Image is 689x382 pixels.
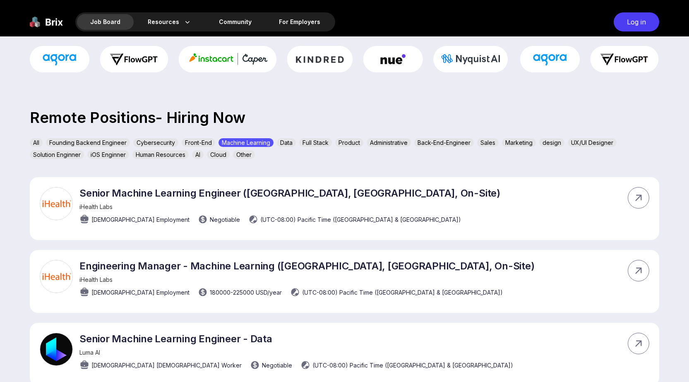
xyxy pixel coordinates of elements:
[79,260,534,272] p: Engineering Manager - Machine Learning ([GEOGRAPHIC_DATA], [GEOGRAPHIC_DATA], On-Site)
[477,138,499,147] div: Sales
[79,349,100,356] span: Luma AI
[30,150,84,159] div: Solution Enginner
[260,215,461,224] span: (UTC-08:00) Pacific Time ([GEOGRAPHIC_DATA] & [GEOGRAPHIC_DATA])
[30,138,43,147] div: All
[132,150,189,159] div: Human Resources
[266,14,334,30] a: For Employers
[233,150,255,159] div: Other
[91,215,190,224] span: [DEMOGRAPHIC_DATA] Employment
[312,361,513,370] span: (UTC-08:00) Pacific Time ([GEOGRAPHIC_DATA] & [GEOGRAPHIC_DATA])
[302,288,503,297] span: (UTC-08:00) Pacific Time ([GEOGRAPHIC_DATA] & [GEOGRAPHIC_DATA])
[210,288,282,297] span: 180000 - 225000 USD /year
[79,276,113,283] span: iHealth Labs
[91,361,242,370] span: [DEMOGRAPHIC_DATA] [DEMOGRAPHIC_DATA] Worker
[46,138,130,147] div: Founding Backend Engineer
[207,150,230,159] div: Cloud
[210,215,240,224] span: Negotiable
[87,150,129,159] div: iOS Enginner
[79,333,513,345] p: Senior Machine Learning Engineer - Data
[614,12,659,31] div: Log in
[568,138,617,147] div: UX/UI Designer
[335,138,363,147] div: Product
[262,361,292,370] span: Negotiable
[79,187,500,199] p: Senior Machine Learning Engineer ([GEOGRAPHIC_DATA], [GEOGRAPHIC_DATA], On-Site)
[277,138,296,147] div: Data
[192,150,204,159] div: AI
[299,138,332,147] div: Full Stack
[206,14,265,30] a: Community
[610,12,659,31] a: Log in
[133,138,178,147] div: Cybersecurity
[367,138,411,147] div: Administrative
[77,14,134,30] div: Job Board
[134,14,205,30] div: Resources
[414,138,474,147] div: Back-End-Engineer
[539,138,564,147] div: design
[182,138,215,147] div: Front-End
[79,203,113,210] span: iHealth Labs
[91,288,190,297] span: [DEMOGRAPHIC_DATA] Employment
[218,138,274,147] div: Machine Learning
[502,138,536,147] div: Marketing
